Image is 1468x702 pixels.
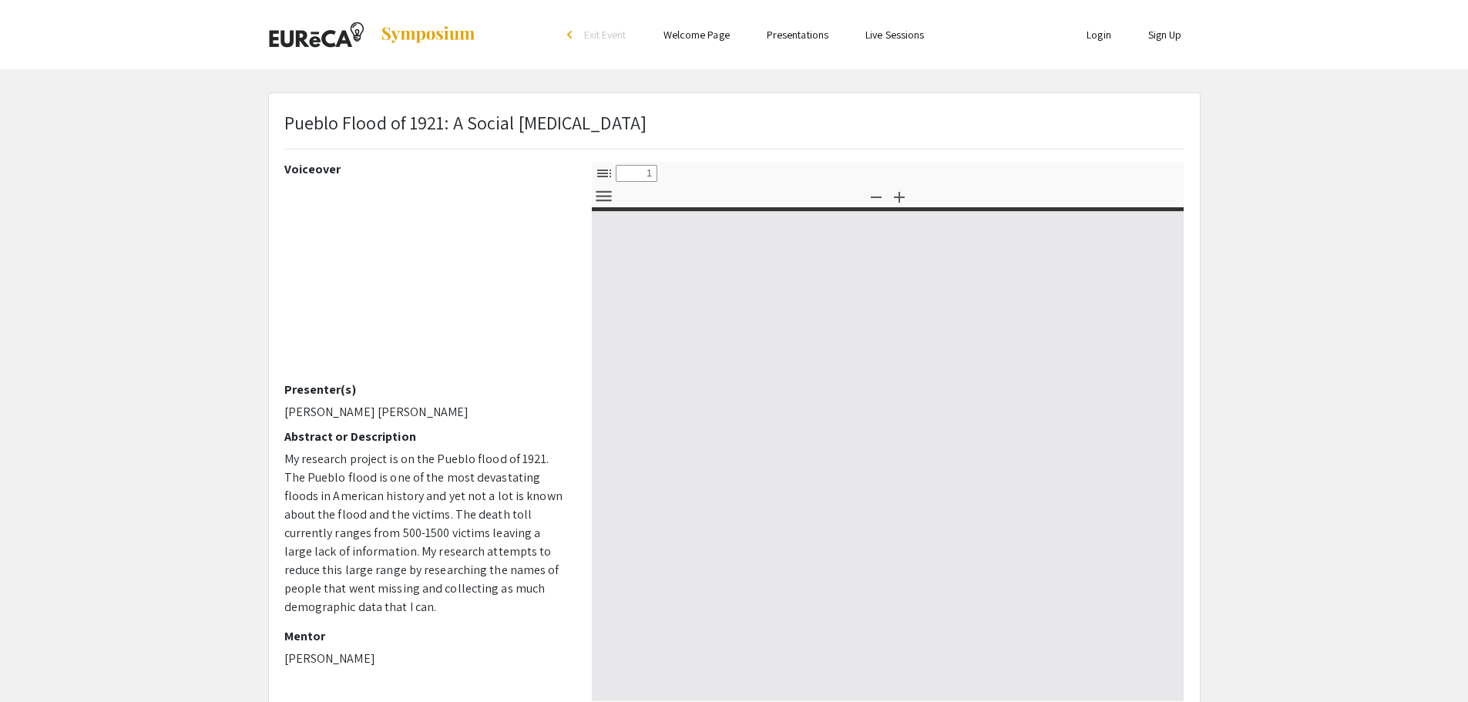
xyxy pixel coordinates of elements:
[380,25,476,44] img: Symposium by ForagerOne
[886,185,912,207] button: Zoom In
[268,15,364,54] img: 2025 EURēCA! Summer Fellows Presentations
[1087,28,1111,42] a: Login
[284,382,569,397] h2: Presenter(s)
[591,162,617,184] button: Toggle Sidebar
[284,450,569,616] p: My research project is on the Pueblo flood of 1921. The Pueblo flood is one of the most devastati...
[284,429,569,444] h2: Abstract or Description
[284,162,569,176] h2: Voiceover
[284,650,569,668] p: [PERSON_NAME]
[284,109,647,136] p: Pueblo Flood of 1921: A Social [MEDICAL_DATA]
[567,30,576,39] div: arrow_back_ios
[865,28,924,42] a: Live Sessions
[284,183,569,382] iframe: August 1, 2025
[268,15,476,54] a: 2025 EURēCA! Summer Fellows Presentations
[616,165,657,182] input: Page
[767,28,828,42] a: Presentations
[584,28,627,42] span: Exit Event
[284,403,569,422] p: [PERSON_NAME] [PERSON_NAME]
[1402,633,1456,690] iframe: Chat
[863,185,889,207] button: Zoom Out
[284,629,569,643] h2: Mentor
[591,185,617,207] button: Tools
[663,28,730,42] a: Welcome Page
[1148,28,1182,42] a: Sign Up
